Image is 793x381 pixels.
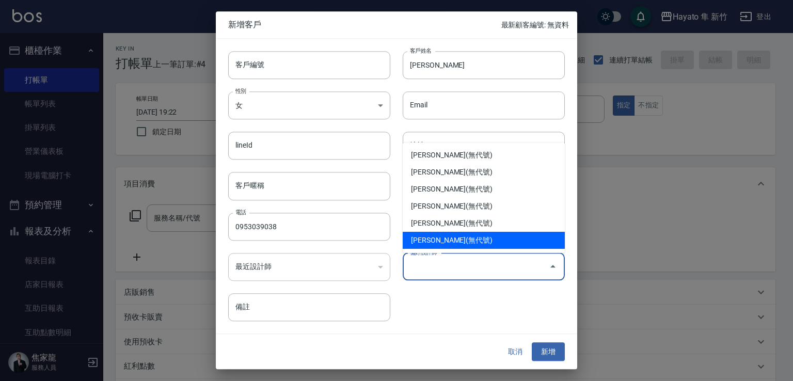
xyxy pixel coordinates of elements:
[228,20,501,30] span: 新增客戶
[403,232,565,249] li: [PERSON_NAME](無代號)
[545,259,561,275] button: Close
[410,248,437,256] label: 偏好設計師
[403,198,565,215] li: [PERSON_NAME](無代號)
[501,20,569,30] p: 最新顧客編號: 無資料
[403,181,565,198] li: [PERSON_NAME](無代號)
[235,208,246,216] label: 電話
[403,215,565,232] li: [PERSON_NAME](無代號)
[235,87,246,94] label: 性別
[410,46,432,54] label: 客戶姓名
[228,91,390,119] div: 女
[403,147,565,164] li: [PERSON_NAME](無代號)
[403,164,565,181] li: [PERSON_NAME](無代號)
[499,342,532,361] button: 取消
[532,342,565,361] button: 新增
